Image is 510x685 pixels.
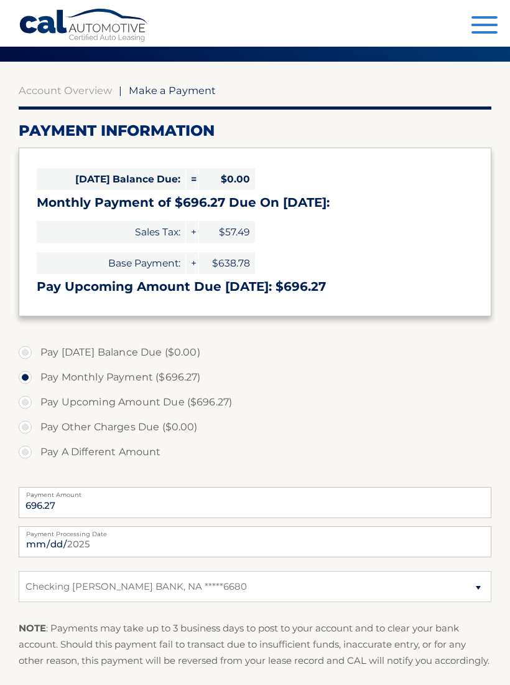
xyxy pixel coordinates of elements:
span: $57.49 [199,221,255,243]
a: Account Overview [19,84,112,97]
button: Menu [471,16,498,37]
span: Make a Payment [129,84,216,97]
strong: NOTE [19,622,46,634]
label: Pay Upcoming Amount Due ($696.27) [19,390,491,415]
input: Payment Amount [19,487,491,518]
span: + [186,252,198,274]
label: Pay A Different Amount [19,440,491,465]
input: Payment Date [19,526,491,557]
a: Cal Automotive [19,8,149,44]
label: Payment Processing Date [19,526,491,536]
span: Base Payment: [37,252,185,274]
h3: Monthly Payment of $696.27 Due On [DATE]: [37,195,473,210]
span: | [119,84,122,97]
h2: Payment Information [19,121,491,140]
label: Payment Amount [19,487,491,497]
span: $0.00 [199,168,255,190]
span: = [186,168,198,190]
span: Sales Tax: [37,221,185,243]
span: [DATE] Balance Due: [37,168,185,190]
label: Pay Monthly Payment ($696.27) [19,365,491,390]
label: Pay Other Charges Due ($0.00) [19,415,491,440]
label: Pay [DATE] Balance Due ($0.00) [19,340,491,365]
span: + [186,221,198,243]
h3: Pay Upcoming Amount Due [DATE]: $696.27 [37,279,473,295]
span: $638.78 [199,252,255,274]
p: : Payments may take up to 3 business days to post to your account and to clear your bank account.... [19,620,491,669]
